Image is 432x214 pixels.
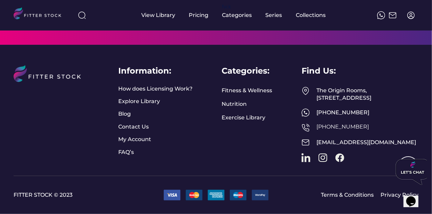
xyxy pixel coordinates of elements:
a: My Account [118,136,151,143]
img: LOGO.svg [14,7,67,21]
img: Frame%2050.svg [302,123,310,132]
img: LOGO%20%281%29.svg [14,65,89,99]
a: Explore Library [118,98,160,105]
img: meteor-icons_whatsapp%20%281%29.svg [377,11,385,19]
a: FITTER STOCK © 2023 [14,191,159,199]
div: The Origin Rooms, [STREET_ADDRESS] [316,87,418,102]
img: 2.png [186,190,203,200]
a: Blog [118,110,135,118]
img: Frame%2049.svg [302,87,310,95]
img: Frame%2051.svg [302,138,310,147]
div: Categories [222,12,252,19]
a: Contact Us [118,123,149,131]
img: Chat attention grabber [3,3,37,28]
a: Terms & Conditions [321,191,374,199]
a: Nutrition [222,100,247,108]
img: 22.png [208,190,225,200]
a: How does Licensing Work? [118,85,192,93]
img: profile-circle.svg [407,11,415,19]
a: Exercise Library [222,114,266,121]
div: Find Us: [302,65,336,77]
a: Privacy Policy [380,191,418,199]
div: Collections [296,12,326,19]
iframe: chat widget [404,187,425,207]
a: FAQ’s [118,149,135,156]
div: View Library [142,12,176,19]
div: fvck [222,3,231,10]
iframe: chat widget [393,156,427,188]
div: Information: [118,65,171,77]
div: Pricing [189,12,209,19]
div: Categories: [222,65,270,77]
a: Fitness & Wellness [222,87,272,94]
a: [PHONE_NUMBER] [316,123,369,130]
a: [EMAIL_ADDRESS][DOMAIN_NAME] [316,139,416,145]
img: 9.png [252,190,269,200]
img: search-normal%203.svg [78,11,86,19]
div: Series [266,12,283,19]
img: Frame%2051.svg [389,11,397,19]
img: 1.png [164,190,181,200]
img: 3.png [230,190,247,200]
img: meteor-icons_whatsapp%20%281%29.svg [302,109,310,117]
div: [PHONE_NUMBER] [316,109,418,116]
